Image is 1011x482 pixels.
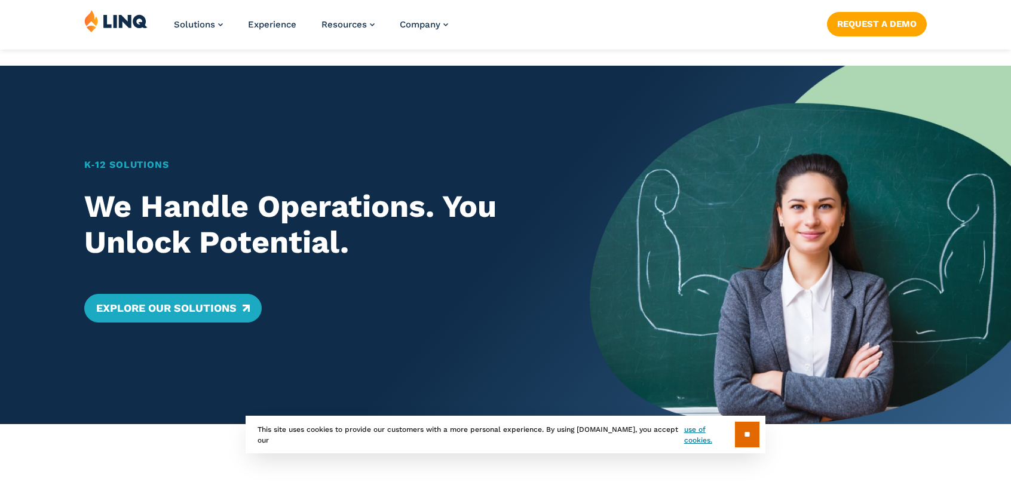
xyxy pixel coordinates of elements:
[84,189,549,260] h2: We Handle Operations. You Unlock Potential.
[590,66,1011,424] img: Home Banner
[400,19,440,30] span: Company
[84,10,148,32] img: LINQ | K‑12 Software
[84,294,262,323] a: Explore Our Solutions
[246,416,765,453] div: This site uses cookies to provide our customers with a more personal experience. By using [DOMAIN...
[321,19,367,30] span: Resources
[321,19,375,30] a: Resources
[400,19,448,30] a: Company
[827,12,927,36] a: Request a Demo
[827,10,927,36] nav: Button Navigation
[248,19,296,30] a: Experience
[84,158,549,172] h1: K‑12 Solutions
[684,424,735,446] a: use of cookies.
[174,10,448,49] nav: Primary Navigation
[174,19,223,30] a: Solutions
[174,19,215,30] span: Solutions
